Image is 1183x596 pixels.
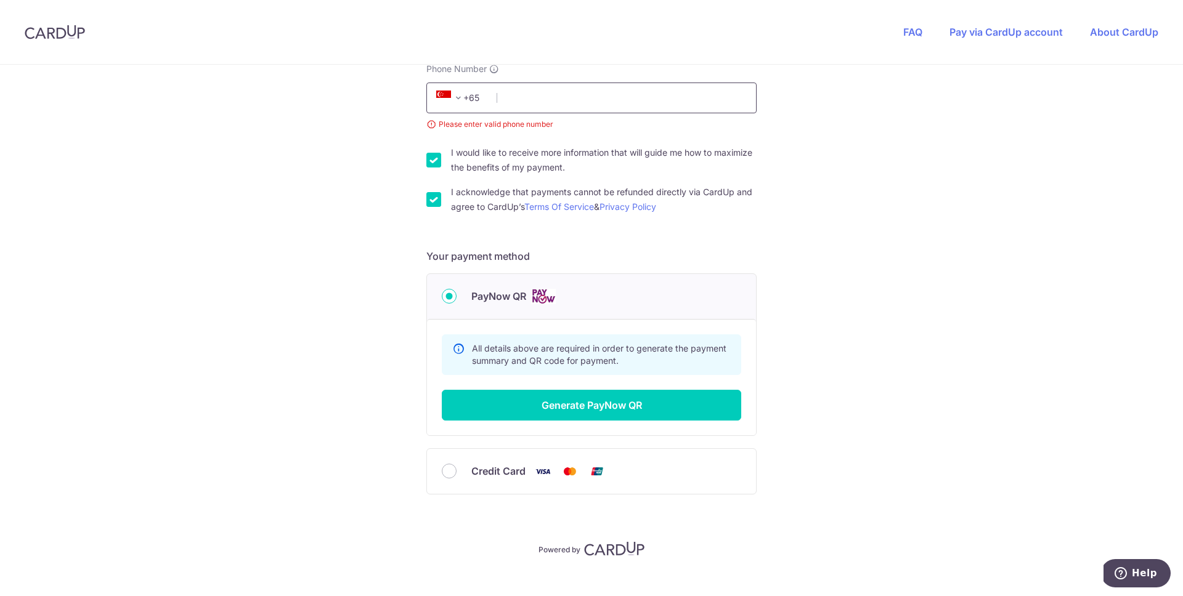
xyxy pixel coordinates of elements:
img: Cards logo [531,289,556,304]
img: Union Pay [585,464,609,479]
div: Credit Card Visa Mastercard Union Pay [442,464,741,479]
img: CardUp [25,25,85,39]
span: +65 [436,91,466,105]
a: FAQ [903,26,922,38]
iframe: Opens a widget where you can find more information [1104,559,1171,590]
a: About CardUp [1090,26,1158,38]
label: I acknowledge that payments cannot be refunded directly via CardUp and agree to CardUp’s & [451,185,757,214]
h5: Your payment method [426,249,757,264]
a: Pay via CardUp account [949,26,1063,38]
p: Powered by [539,542,580,555]
span: PayNow QR [471,289,526,304]
img: CardUp [584,541,644,556]
span: +65 [433,91,488,105]
div: PayNow QR Cards logo [442,289,741,304]
img: Mastercard [558,464,582,479]
button: Generate PayNow QR [442,390,741,421]
span: Phone Number [426,63,487,75]
a: Privacy Policy [600,201,656,212]
a: Terms Of Service [524,201,594,212]
label: I would like to receive more information that will guide me how to maximize the benefits of my pa... [451,145,757,175]
img: Visa [531,464,555,479]
small: Please enter valid phone number [426,118,757,131]
span: All details above are required in order to generate the payment summary and QR code for payment. [472,343,726,366]
span: Credit Card [471,464,526,478]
